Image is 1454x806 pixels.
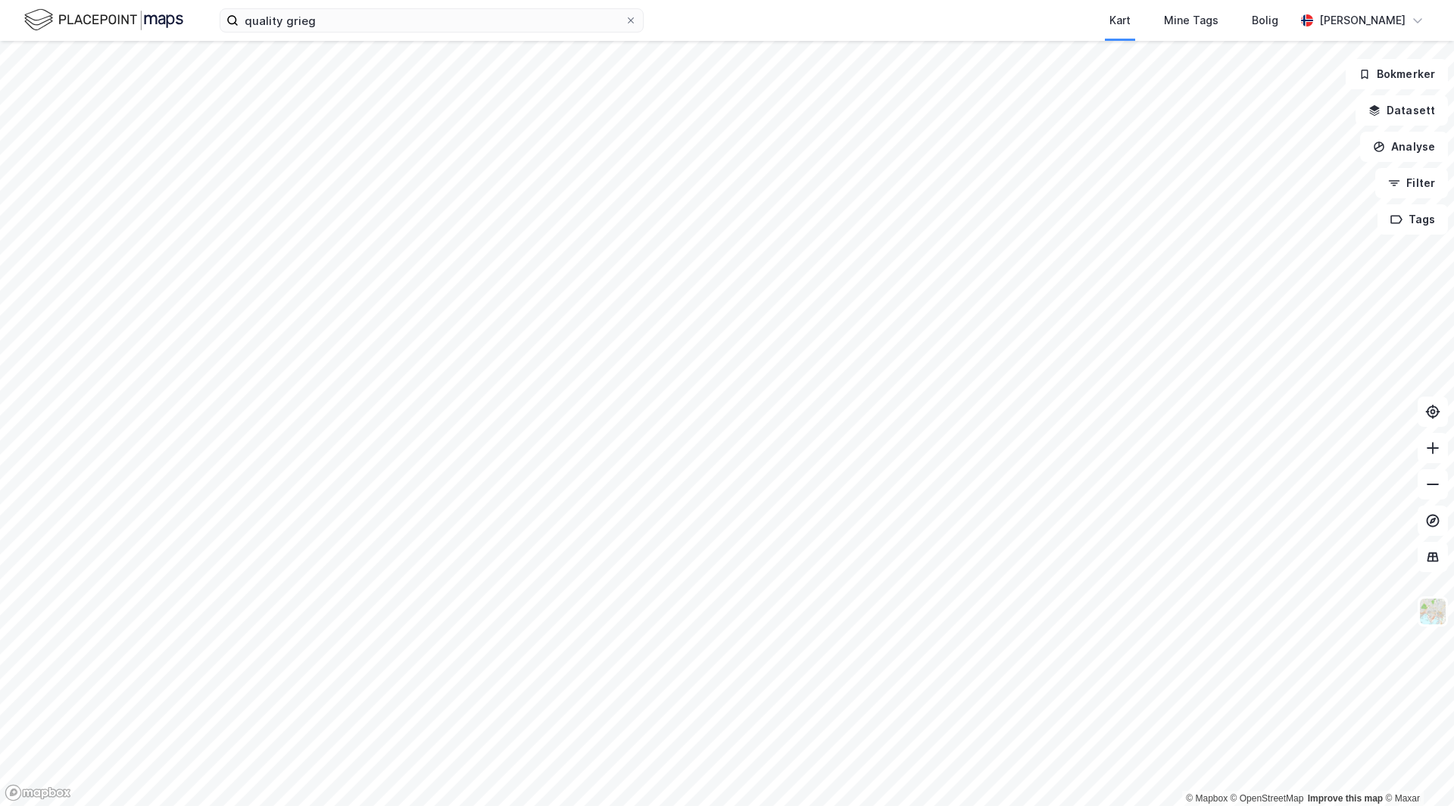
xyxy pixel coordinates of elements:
[1231,793,1304,804] a: OpenStreetMap
[5,784,71,801] a: Mapbox homepage
[1164,11,1218,30] div: Mine Tags
[1378,733,1454,806] iframe: Chat Widget
[1378,204,1448,235] button: Tags
[24,7,183,33] img: logo.f888ab2527a4732fd821a326f86c7f29.svg
[1375,168,1448,198] button: Filter
[1356,95,1448,126] button: Datasett
[1346,59,1448,89] button: Bokmerker
[1308,793,1383,804] a: Improve this map
[1186,793,1228,804] a: Mapbox
[1252,11,1278,30] div: Bolig
[1378,733,1454,806] div: Kontrollprogram for chat
[239,9,625,32] input: Søk på adresse, matrikkel, gårdeiere, leietakere eller personer
[1418,597,1447,626] img: Z
[1319,11,1406,30] div: [PERSON_NAME]
[1109,11,1131,30] div: Kart
[1360,132,1448,162] button: Analyse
